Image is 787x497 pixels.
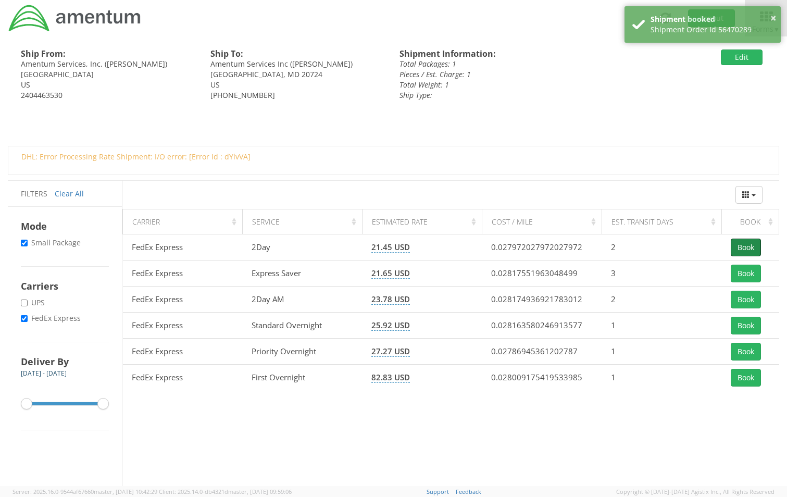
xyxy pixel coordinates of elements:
h4: Mode [21,220,109,232]
td: 0.02786945361202787 [482,339,602,365]
div: Shipment Order Id 56470289 [651,24,773,35]
span: 23.78 USD [371,294,410,305]
td: 0.028009175419533985 [482,365,602,391]
td: 2 [602,234,722,260]
div: Book [731,217,776,227]
h4: Carriers [21,280,109,292]
a: Clear All [55,189,84,198]
a: Support [427,488,449,495]
img: dyn-intl-logo-049831509241104b2a82.png [8,4,142,33]
button: Columns [735,186,763,204]
span: 27.27 USD [371,346,410,357]
input: FedEx Express [21,315,28,322]
div: Total Packages: 1 [399,59,636,69]
td: 1 [602,313,722,339]
button: Book [731,291,761,308]
td: FedEx Express [123,287,243,313]
td: FedEx Express [123,365,243,391]
td: FedEx Express [123,313,243,339]
td: FedEx Express [123,234,243,260]
td: 0.028163580246913577 [482,313,602,339]
td: 0.02817551963048499 [482,260,602,287]
td: 0.028174936921783012 [482,287,602,313]
h4: Shipment Information: [399,49,636,59]
td: Standard Overnight [243,313,363,339]
h4: Ship To: [210,49,384,59]
span: Client: 2025.14.0-db4321d [159,488,292,495]
td: 1 [602,339,722,365]
label: Small Package [21,238,83,248]
span: Filters [21,189,47,198]
td: 2 [602,287,722,313]
span: 25.92 USD [371,320,410,331]
td: 3 [602,260,722,287]
div: Pieces / Est. Charge: 1 [399,69,636,80]
td: 0.027972027972027972 [482,234,602,260]
div: Estimated Rate [372,217,479,227]
span: 82.83 USD [371,372,410,383]
div: Amentum Services, Inc. ([PERSON_NAME]) [21,59,195,69]
button: Book [731,265,761,282]
button: Book [731,239,761,256]
td: 2Day [243,234,363,260]
a: Feedback [456,488,481,495]
button: Book [731,369,761,387]
button: Book [731,317,761,334]
h4: Ship From: [21,49,195,59]
input: Small Package [21,240,28,246]
span: master, [DATE] 09:59:06 [228,488,292,495]
div: US [210,80,384,90]
button: Edit [721,49,763,65]
td: 1 [602,365,722,391]
span: [DATE] - [DATE] [21,369,67,378]
div: [GEOGRAPHIC_DATA] [21,69,195,80]
span: Copyright © [DATE]-[DATE] Agistix Inc., All Rights Reserved [616,488,774,496]
div: Ship Type: [399,90,636,101]
div: Cost / Mile [492,217,599,227]
label: UPS [21,297,47,308]
input: UPS [21,300,28,306]
label: FedEx Express [21,313,83,324]
button: Book [731,343,761,361]
div: Carrier [132,217,240,227]
div: US [21,80,195,90]
div: Est. Transit Days [611,217,719,227]
td: First Overnight [243,365,363,391]
td: Express Saver [243,260,363,287]
span: Server: 2025.16.0-9544af67660 [13,488,157,495]
div: Amentum Services Inc ([PERSON_NAME]) [210,59,384,69]
td: 2Day AM [243,287,363,313]
div: Total Weight: 1 [399,80,636,90]
div: Shipment booked [651,14,773,24]
div: [PHONE_NUMBER] [210,90,384,101]
button: × [770,11,776,26]
div: 2404463530 [21,90,195,101]
span: master, [DATE] 10:42:29 [94,488,157,495]
div: Service [252,217,359,227]
td: FedEx Express [123,260,243,287]
h4: Deliver By [21,355,109,368]
div: DHL: Error Processing Rate Shipment: I/O error: [Error Id : dYlvVA] [14,152,770,162]
td: Priority Overnight [243,339,363,365]
td: FedEx Express [123,339,243,365]
span: 21.65 USD [371,268,410,279]
span: 21.45 USD [371,242,410,253]
div: [GEOGRAPHIC_DATA], MD 20724 [210,69,384,80]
